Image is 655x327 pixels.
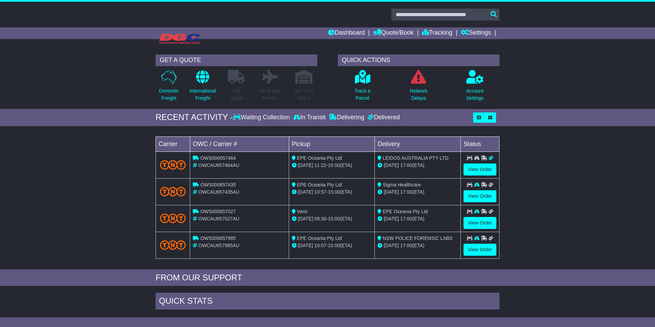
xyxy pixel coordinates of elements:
[383,155,448,161] span: LEIDOS AUSTRALIA PTY LTD
[400,216,412,221] span: 17:00
[260,87,280,102] p: Air & Sea Freight
[373,27,413,39] a: Quote/Book
[160,160,186,169] img: TNT_Domestic.png
[464,190,496,202] a: View Order
[292,189,372,196] div: - (ETA)
[189,87,216,102] p: International Freight
[400,243,412,248] span: 17:00
[160,240,186,250] img: TNT_Domestic.png
[200,155,236,161] span: OWS000657464
[466,87,484,102] p: Account Settings
[384,216,399,221] span: [DATE]
[384,189,399,195] span: [DATE]
[464,217,496,229] a: View Order
[200,209,236,214] span: OWS000657027
[383,209,428,214] span: EPE Oceania Pty Ltd
[466,70,484,106] a: AccountSettings
[328,216,340,221] span: 15:00
[200,182,236,187] span: OWS000657435
[400,162,412,168] span: 17:00
[378,242,458,249] div: (ETA)
[292,162,372,169] div: - (ETA)
[198,162,239,168] span: OWCAU657464AU
[189,70,216,106] a: InternationalFreight
[190,136,289,152] td: OWC / Carrier #
[354,70,371,106] a: Track aParcel
[328,243,340,248] span: 15:00
[314,216,326,221] span: 09:30
[378,215,458,222] div: (ETA)
[328,162,340,168] span: 15:00
[378,162,458,169] div: (ETA)
[292,215,372,222] div: - (ETA)
[384,243,399,248] span: [DATE]
[156,54,317,66] div: GET A QUOTE
[355,87,370,102] p: Track a Parcel
[160,187,186,196] img: TNT_Domestic.png
[297,182,342,187] span: EPE Oceania Pty Ltd
[366,114,400,121] div: Delivered
[461,136,499,152] td: Status
[298,216,313,221] span: [DATE]
[422,27,452,39] a: Tracking
[327,114,366,121] div: Delivering
[383,182,421,187] span: Sigma Healthcare
[375,136,461,152] td: Delivery
[297,235,342,241] span: EPE Oceania Pty Ltd
[295,87,313,102] p: Air / Sea Depot
[297,209,308,214] span: Veris
[292,114,327,121] div: In Transit
[200,235,236,241] span: OWS000657985
[461,27,491,39] a: Settings
[298,162,313,168] span: [DATE]
[298,189,313,195] span: [DATE]
[297,155,342,161] span: EPE Oceania Pty Ltd
[156,273,499,283] div: FROM OUR SUPPORT
[156,112,233,122] div: RECENT ACTIVITY -
[338,54,499,66] div: QUICK ACTIONS
[378,189,458,196] div: (ETA)
[314,162,326,168] span: 11:22
[464,244,496,256] a: View Order
[464,163,496,175] a: View Order
[198,243,239,248] span: OWCAU657985AU
[314,189,326,195] span: 10:57
[198,216,239,221] span: OWCAU657027AU
[292,242,372,249] div: - (ETA)
[289,136,375,152] td: Pickup
[228,87,245,102] p: Full Loads
[160,214,186,223] img: TNT_Domestic.png
[409,70,428,106] a: NetworkDelays
[314,243,326,248] span: 10:07
[384,162,399,168] span: [DATE]
[410,87,427,102] p: Network Delays
[400,189,412,195] span: 17:00
[233,114,292,121] div: Waiting Collection
[159,70,179,106] a: DomesticFreight
[328,27,365,39] a: Dashboard
[159,87,179,102] p: Domestic Freight
[156,136,190,152] td: Carrier
[328,189,340,195] span: 15:00
[298,243,313,248] span: [DATE]
[198,189,239,195] span: OWCAU657435AU
[383,235,453,241] span: NSW POLICE FORENSIC LABS
[156,293,499,311] div: Quick Stats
